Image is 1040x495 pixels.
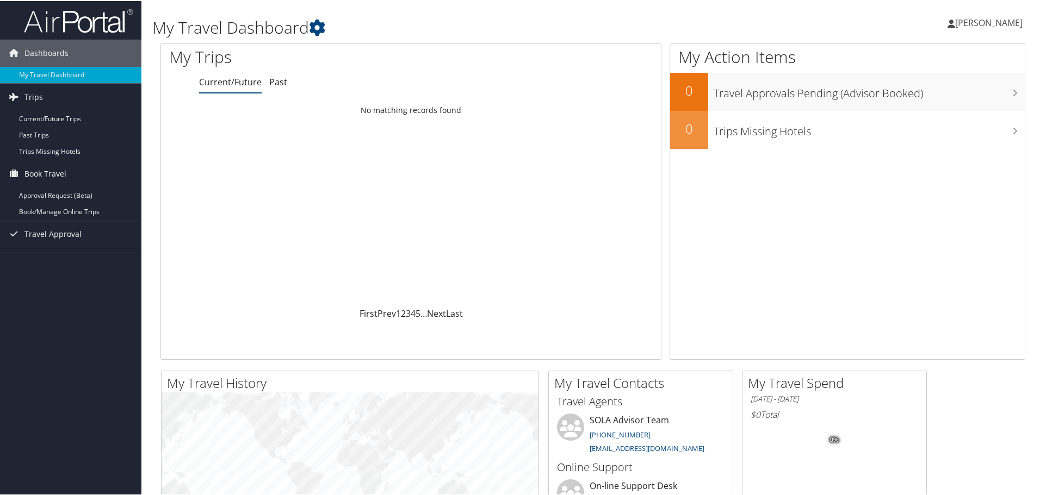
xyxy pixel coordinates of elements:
[427,306,446,318] a: Next
[670,45,1025,67] h1: My Action Items
[948,5,1033,38] a: [PERSON_NAME]
[24,159,66,186] span: Book Travel
[714,117,1025,138] h3: Trips Missing Hotels
[269,75,287,87] a: Past
[830,436,839,442] tspan: 0%
[751,408,918,419] h6: Total
[554,373,733,391] h2: My Travel Contacts
[670,72,1025,110] a: 0Travel Approvals Pending (Advisor Booked)
[24,83,43,110] span: Trips
[751,408,760,419] span: $0
[670,80,708,99] h2: 0
[24,39,69,66] span: Dashboards
[169,45,444,67] h1: My Trips
[590,429,651,438] a: [PHONE_NUMBER]
[748,373,926,391] h2: My Travel Spend
[590,442,704,452] a: [EMAIL_ADDRESS][DOMAIN_NAME]
[670,110,1025,148] a: 0Trips Missing Hotels
[377,306,396,318] a: Prev
[161,99,661,119] td: No matching records found
[552,412,730,457] li: SOLA Advisor Team
[955,16,1023,28] span: [PERSON_NAME]
[714,79,1025,100] h3: Travel Approvals Pending (Advisor Booked)
[416,306,420,318] a: 5
[152,15,740,38] h1: My Travel Dashboard
[167,373,538,391] h2: My Travel History
[401,306,406,318] a: 2
[557,459,725,474] h3: Online Support
[557,393,725,408] h3: Travel Agents
[420,306,427,318] span: …
[446,306,463,318] a: Last
[751,393,918,403] h6: [DATE] - [DATE]
[411,306,416,318] a: 4
[24,220,82,247] span: Travel Approval
[670,118,708,137] h2: 0
[396,306,401,318] a: 1
[199,75,262,87] a: Current/Future
[406,306,411,318] a: 3
[360,306,377,318] a: First
[24,7,133,33] img: airportal-logo.png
